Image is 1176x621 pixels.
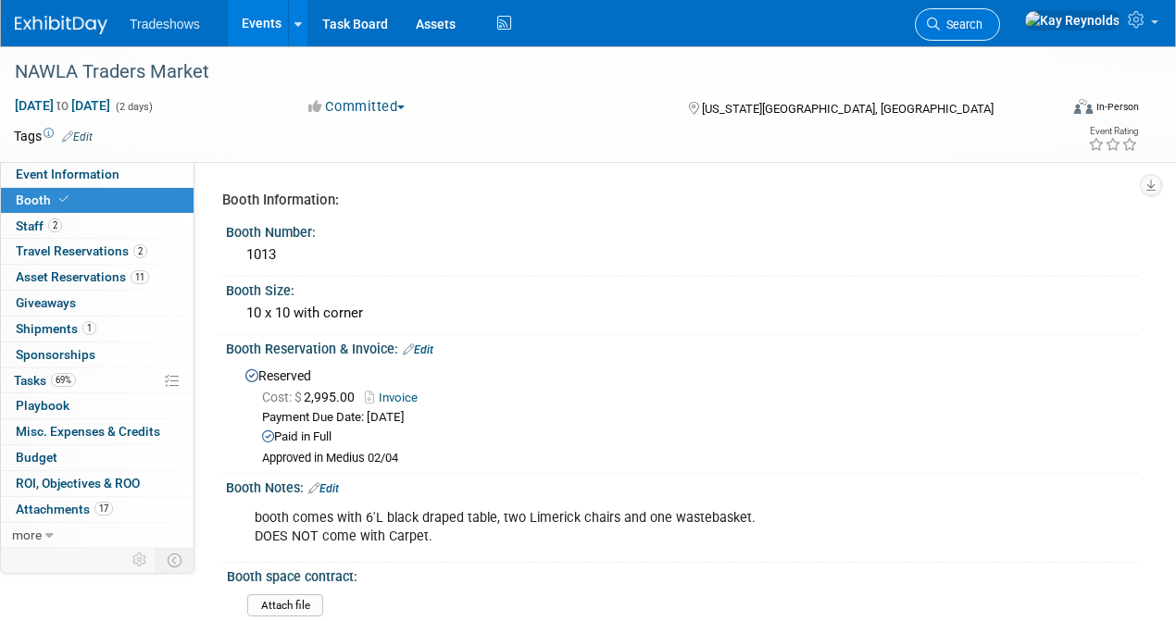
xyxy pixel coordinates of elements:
[1,523,194,548] a: more
[975,96,1140,124] div: Event Format
[1,188,194,213] a: Booth
[240,241,1125,269] div: 1013
[1,393,194,418] a: Playbook
[1,497,194,522] a: Attachments17
[262,390,362,404] span: 2,995.00
[915,8,1000,41] a: Search
[1,291,194,316] a: Giveaways
[16,218,62,233] span: Staff
[16,476,140,491] span: ROI, Objectives & ROO
[16,502,113,516] span: Attachments
[242,500,958,555] div: booth comes with 6'L black draped table, two Limerick chairs and one wastebasket. DOES NOT come w...
[240,299,1125,328] div: 10 x 10 with corner
[222,191,1125,210] div: Booth Information:
[62,130,93,143] a: Edit
[365,391,427,404] a: Invoice
[59,194,69,205] i: Booth reservation complete
[227,563,1131,586] div: Booth space contract:
[16,269,149,284] span: Asset Reservations
[1,239,194,264] a: Travel Reservations2
[403,343,433,356] a: Edit
[82,321,96,335] span: 1
[226,335,1139,359] div: Booth Reservation & Invoice:
[51,373,76,387] span: 69%
[16,243,147,258] span: Travel Reservations
[262,390,304,404] span: Cost: $
[131,270,149,284] span: 11
[16,295,76,310] span: Giveaways
[1024,10,1120,31] img: Kay Reynolds
[16,193,72,207] span: Booth
[16,167,119,181] span: Event Information
[130,17,200,31] span: Tradeshows
[240,362,1125,466] div: Reserved
[226,474,1139,498] div: Booth Notes:
[14,373,76,388] span: Tasks
[940,18,982,31] span: Search
[1095,100,1139,114] div: In-Person
[156,548,194,572] td: Toggle Event Tabs
[14,97,111,114] span: [DATE] [DATE]
[1,445,194,470] a: Budget
[133,244,147,258] span: 2
[16,321,96,336] span: Shipments
[8,56,1043,89] div: NAWLA Traders Market
[15,16,107,34] img: ExhibitDay
[1088,127,1138,136] div: Event Rating
[1,317,194,342] a: Shipments1
[1074,99,1093,114] img: Format-Inperson.png
[308,482,339,495] a: Edit
[226,277,1139,300] div: Booth Size:
[1,265,194,290] a: Asset Reservations11
[12,528,42,542] span: more
[114,101,153,113] span: (2 days)
[16,398,69,413] span: Playbook
[262,428,1125,446] div: Paid in Full
[16,450,57,465] span: Budget
[262,451,1125,466] div: Approved in Medius 02/04
[262,409,1125,427] div: Payment Due Date: [DATE]
[1,368,194,393] a: Tasks69%
[16,424,160,439] span: Misc. Expenses & Credits
[1,162,194,187] a: Event Information
[48,218,62,232] span: 2
[1,214,194,239] a: Staff2
[1,342,194,367] a: Sponsorships
[1,471,194,496] a: ROI, Objectives & ROO
[302,97,412,117] button: Committed
[124,548,156,572] td: Personalize Event Tab Strip
[226,218,1139,242] div: Booth Number:
[16,347,95,362] span: Sponsorships
[1,419,194,444] a: Misc. Expenses & Credits
[54,98,71,113] span: to
[702,102,994,116] span: [US_STATE][GEOGRAPHIC_DATA], [GEOGRAPHIC_DATA]
[14,127,93,145] td: Tags
[94,502,113,515] span: 17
